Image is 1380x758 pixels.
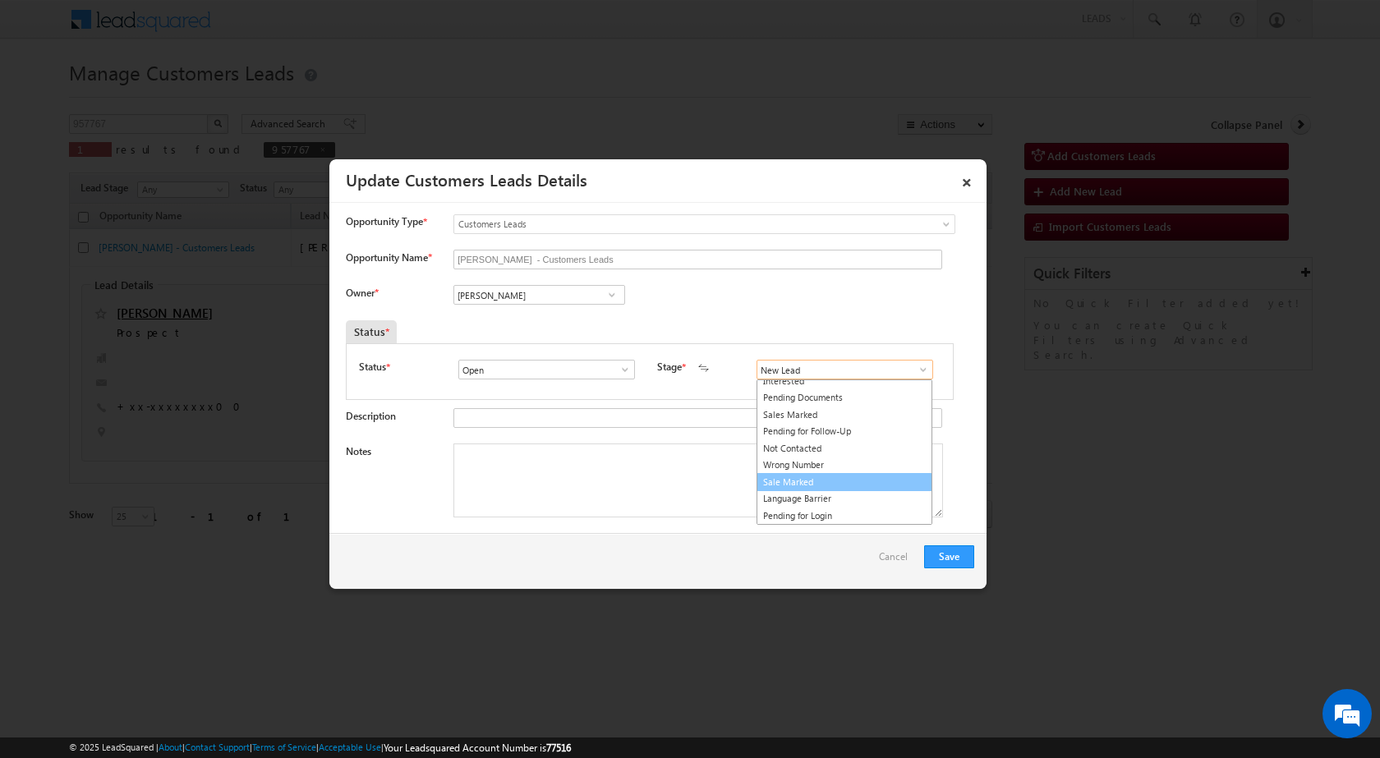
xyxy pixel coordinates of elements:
[657,360,682,374] label: Stage
[384,742,571,754] span: Your Leadsquared Account Number is
[453,214,955,234] a: Customers Leads
[757,490,931,508] a: Language Barrier
[757,360,933,379] input: Type to Search
[346,287,378,299] label: Owner
[223,506,298,528] em: Start Chat
[346,445,371,457] label: Notes
[924,545,974,568] button: Save
[757,373,931,390] a: Interested
[458,360,635,379] input: Type to Search
[69,740,571,756] span: © 2025 LeadSquared | | | | |
[601,287,622,303] a: Show All Items
[269,8,309,48] div: Minimize live chat window
[21,152,300,492] textarea: Type your message and hit 'Enter'
[454,217,888,232] span: Customers Leads
[346,320,397,343] div: Status
[346,214,423,229] span: Opportunity Type
[879,545,916,577] a: Cancel
[757,389,931,407] a: Pending Documents
[757,457,931,474] a: Wrong Number
[757,473,932,492] a: Sale Marked
[908,361,929,378] a: Show All Items
[28,86,69,108] img: d_60004797649_company_0_60004797649
[610,361,631,378] a: Show All Items
[546,742,571,754] span: 77516
[359,360,386,374] label: Status
[346,168,587,191] a: Update Customers Leads Details
[346,410,396,422] label: Description
[953,165,981,194] a: ×
[159,742,182,752] a: About
[757,440,931,457] a: Not Contacted
[757,407,931,424] a: Sales Marked
[319,742,381,752] a: Acceptable Use
[252,742,316,752] a: Terms of Service
[453,285,625,305] input: Type to Search
[85,86,276,108] div: Chat with us now
[757,423,931,440] a: Pending for Follow-Up
[757,508,931,525] a: Pending for Login
[346,251,431,264] label: Opportunity Name
[185,742,250,752] a: Contact Support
